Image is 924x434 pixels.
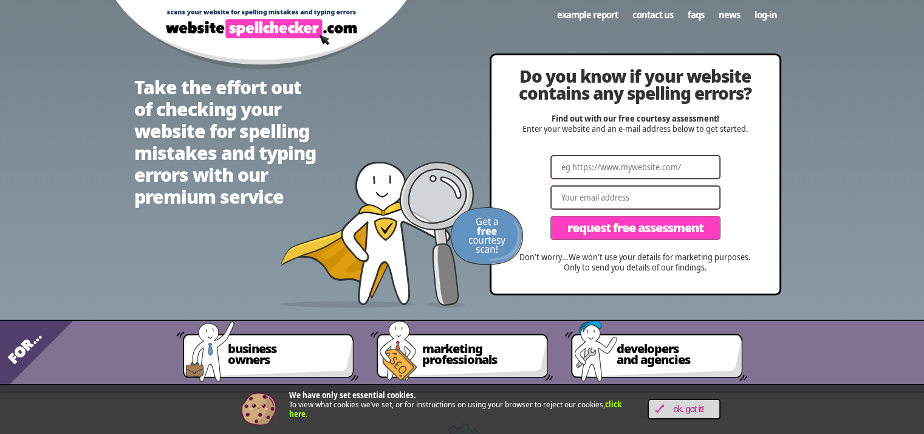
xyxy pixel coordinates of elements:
[711,3,747,26] a: News
[747,3,784,26] a: Log-in
[280,162,474,308] img: website spellchecker scans your website looking for spelling mistakes
[241,391,277,427] img: Cookie
[289,390,416,401] strong: We have only set essential cookies.
[450,207,523,265] img: Get a FREE courtesy scan!
[134,77,317,208] h1: Take the effort out of checking your website for spelling mistakes and typing errors with our pre...
[549,3,625,26] a: Example Report
[680,3,711,26] a: FAQs
[213,336,359,386] a: businessowners
[516,252,755,273] p: Don’t worry…We won’t use your details for marketing purposes. Only to send you details of our fin...
[228,343,344,365] span: business owners
[567,222,703,234] span: Request Free Assessment
[550,155,720,179] input: eg https://www.mywebsite.com/
[550,185,720,210] input: Your email address
[407,336,553,386] a: marketingprofessionals
[516,114,755,134] p: Enter your website and an e-mail address below to get started.
[625,3,680,26] a: Contact us
[550,216,720,240] button: Request Free Assessment
[552,112,719,124] strong: Find out with our free courtesy assessment!
[601,336,747,386] a: developersand agencies
[616,343,733,365] span: developers and agencies
[648,399,720,419] a: OK, Got it!
[289,391,629,419] p: To view what cookies we’ve set, or for instructions on using your browser to reject our cookies, .
[289,399,621,419] a: click here
[422,343,538,365] span: marketing professionals
[664,404,713,415] span: OK, Got it!
[516,67,755,102] h2: Do you know if your website contains any spelling errors?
